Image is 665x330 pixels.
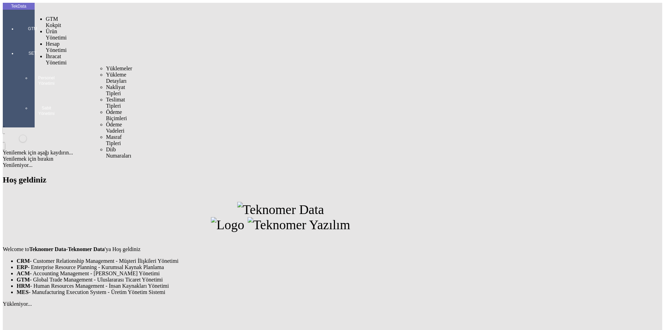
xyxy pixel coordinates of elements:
[29,246,66,252] strong: Teknomer Data
[106,84,125,96] span: Nakliyat Tipleri
[17,258,558,264] li: - Customer Relationship Management - Müşteri İlişkileri Yönetimi
[106,122,124,134] span: Ödeme Vadeleri
[17,270,558,277] li: - Accounting Management - [PERSON_NAME] Yönetimi
[68,246,105,252] strong: Teknomer Data
[17,283,30,289] strong: HRM
[106,97,125,109] span: Teslimat Tipleri
[17,289,29,295] strong: MES
[3,150,558,156] div: Yenilemek için aşağı kaydırın...
[17,283,558,289] li: - Human Resources Management - İnsan Kaynakları Yönetimi
[106,134,122,146] span: Masraf Tipleri
[46,16,61,28] span: GTM Kokpit
[3,301,558,307] div: Yükleniyor...
[46,41,66,53] span: Hesap Yönetimi
[17,277,30,283] strong: GTM
[106,65,132,71] span: Yüklemeler
[17,258,30,264] strong: CRM
[211,217,244,232] img: Logo
[17,270,30,276] strong: ACM
[17,264,28,270] strong: ERP
[17,289,558,295] li: - Manufacturing Execution System - Üretim Yönetim Sistemi
[248,217,350,232] img: Teknomer Yazılım
[46,53,66,65] span: İhracat Yönetimi
[3,162,558,168] div: Yenileniyor...
[3,156,558,162] div: Yenilemek için bırakın
[17,264,558,270] li: - Enterprise Resource Planning - Kurumsal Kaynak Planlama
[22,51,43,56] span: SET
[237,202,324,217] img: Teknomer Data
[3,3,35,9] div: TekData
[106,72,127,84] span: Yükleme Detayları
[46,28,66,41] span: Ürün Yönetimi
[3,175,558,185] h2: Hoş geldiniz
[106,146,131,159] span: Diib Numaraları
[106,109,127,121] span: Ödeme Biçimleri
[17,277,558,283] li: - Global Trade Management - Uluslararası Ticaret Yönetimi
[3,246,558,252] p: Welcome to - 'ya Hoş geldiniz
